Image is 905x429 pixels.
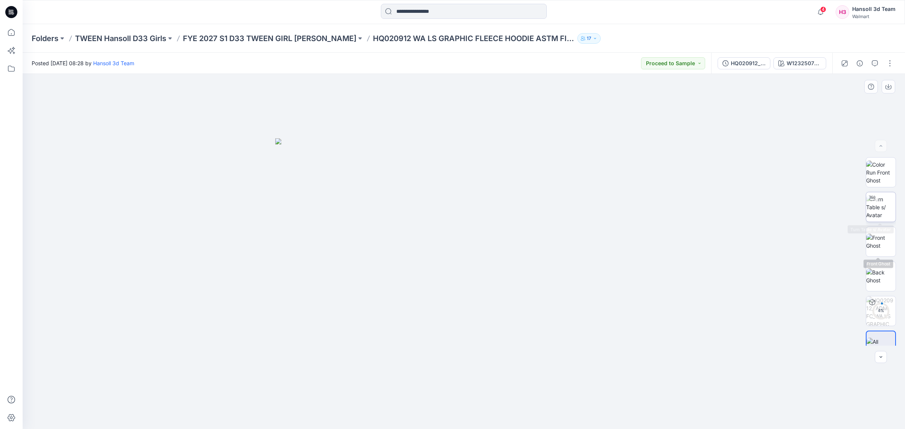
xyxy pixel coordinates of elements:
div: Walmart [852,14,896,19]
p: HQ020912 WA LS GRAPHIC FLEECE HOODIE ASTM FIT L(10/12) [373,33,574,44]
a: TWEEN Hansoll D33 Girls [75,33,166,44]
img: Color Run Front Ghost [866,161,896,184]
div: H3 [836,5,849,19]
div: 4 % [872,308,890,314]
img: HQ020912_ ADM FC_WA LS GRAPHIC FLEECE HOODIE W123250702SM15GD-85 [866,296,896,326]
button: 17 [577,33,601,44]
button: HQ020912_ ADM FC_WA LS GRAPHIC FLEECE HOODIE [718,57,770,69]
img: Front Ghost [866,234,896,250]
div: Hansoll 3d Team [852,5,896,14]
button: Details [854,57,866,69]
img: Turn Table s/ Avatar [866,195,896,219]
div: HQ020912_ ADM FC_WA LS GRAPHIC FLEECE HOODIE [731,59,765,67]
a: FYE 2027 S1 D33 TWEEN GIRL [PERSON_NAME] [183,33,356,44]
div: W123250702SM15GD-85 [787,59,821,67]
a: Hansoll 3d Team [93,60,134,66]
p: 17 [587,34,591,43]
a: Folders [32,33,58,44]
img: Back Ghost [866,268,896,284]
span: 4 [820,6,826,12]
img: All colorways [867,338,895,354]
img: eyJhbGciOiJIUzI1NiIsImtpZCI6IjAiLCJzbHQiOiJzZXMiLCJ0eXAiOiJKV1QifQ.eyJkYXRhIjp7InR5cGUiOiJzdG9yYW... [275,138,652,429]
button: W123250702SM15GD-85 [773,57,826,69]
span: Posted [DATE] 08:28 by [32,59,134,67]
